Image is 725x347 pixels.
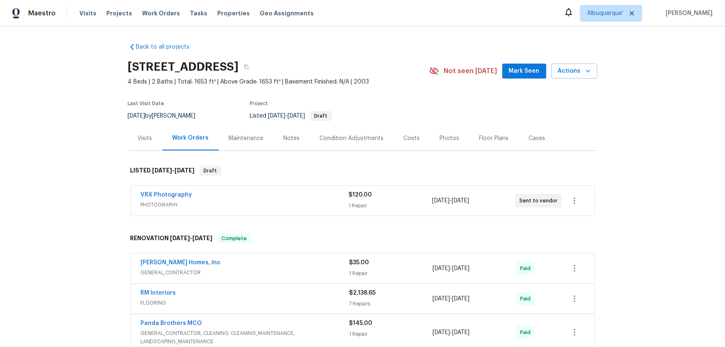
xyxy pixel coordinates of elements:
span: Paid [520,264,534,273]
a: Back to all projects [128,43,208,51]
h6: RENOVATION [130,234,213,244]
div: Notes [284,134,300,143]
span: - [152,167,195,173]
div: Work Orders [172,134,209,142]
span: FLOORING [141,299,349,307]
div: Condition Adjustments [320,134,384,143]
h2: [STREET_ADDRESS] [128,63,239,71]
span: Projects [106,9,132,17]
span: Draft [311,113,331,118]
span: [DATE] [175,167,195,173]
span: PHOTOGRAPHY [141,201,349,209]
span: Mark Seen [509,66,540,76]
div: 1 Repair [349,330,433,338]
a: Panda Brothers MCO [141,320,202,326]
span: Work Orders [142,9,180,17]
span: - [433,264,469,273]
span: Tasks [190,10,207,16]
span: [DATE] [433,330,450,335]
span: [PERSON_NAME] [662,9,713,17]
span: Maestro [28,9,56,17]
span: [DATE] [170,235,190,241]
span: $2,138.65 [349,290,376,296]
span: Paid [520,295,534,303]
span: - [433,328,469,337]
span: Last Visit Date [128,101,165,106]
div: Cases [529,134,546,143]
span: Paid [520,328,534,337]
span: $35.00 [349,260,369,266]
button: Copy Address [239,59,254,74]
span: [DATE] [152,167,172,173]
div: 1 Repair [349,202,432,210]
span: [DATE] [433,296,450,302]
span: [DATE] [288,113,305,119]
span: Not seen [DATE] [444,67,497,75]
div: 1 Repair [349,269,433,278]
div: by [PERSON_NAME] [128,111,206,121]
span: Draft [201,167,221,175]
h6: LISTED [130,166,195,176]
span: Complete [219,234,251,243]
div: Maintenance [229,134,264,143]
span: GENERAL_CONTRACTOR [141,268,349,277]
span: GENERAL_CONTRACTOR, CLEANING, CLEANING_MAINTENANCE, LANDSCAPING_MAINTENANCE [141,329,349,346]
span: - [433,295,469,303]
span: [DATE] [193,235,213,241]
span: [DATE] [452,330,469,335]
span: Listed [250,113,332,119]
span: Geo Assignments [260,9,314,17]
div: Visits [138,134,152,143]
div: Photos [440,134,460,143]
div: Floor Plans [479,134,509,143]
span: [DATE] [128,113,145,119]
span: - [170,235,213,241]
span: [DATE] [452,296,469,302]
span: [DATE] [452,266,469,271]
a: RM Interiors [141,290,176,296]
a: [PERSON_NAME] Homes, Inc [141,260,221,266]
a: VRX Photography [141,192,192,198]
div: LISTED [DATE]-[DATE]Draft [128,158,597,184]
span: [DATE] [452,198,469,204]
button: Mark Seen [502,64,546,79]
span: Albuquerque' [587,9,623,17]
span: Visits [79,9,96,17]
div: 7 Repairs [349,300,433,308]
span: $120.00 [349,192,372,198]
span: $145.00 [349,320,373,326]
span: - [268,113,305,119]
div: RENOVATION [DATE]-[DATE]Complete [128,225,597,252]
span: Actions [558,66,591,76]
div: Costs [404,134,420,143]
span: Project [250,101,268,106]
span: Sent to vendor [519,197,561,205]
button: Actions [551,64,597,79]
span: [DATE] [268,113,286,119]
span: Properties [217,9,250,17]
span: - [432,197,469,205]
span: 4 Beds | 2 Baths | Total: 1653 ft² | Above Grade: 1653 ft² | Basement Finished: N/A | 2003 [128,78,429,86]
span: [DATE] [432,198,450,204]
span: [DATE] [433,266,450,271]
